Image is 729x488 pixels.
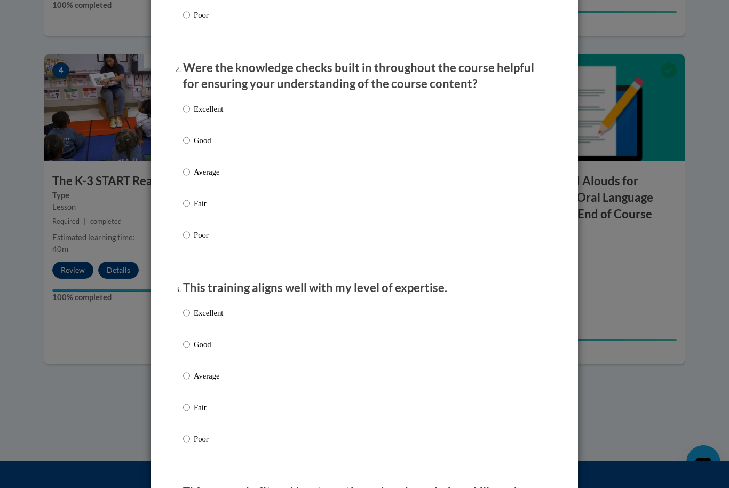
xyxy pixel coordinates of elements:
[194,402,223,413] p: Fair
[194,339,223,350] p: Good
[194,198,223,209] p: Fair
[183,229,190,241] input: Poor
[194,370,223,382] p: Average
[183,370,190,382] input: Average
[183,339,190,350] input: Good
[183,433,190,445] input: Poor
[194,103,223,115] p: Excellent
[183,103,190,115] input: Excellent
[194,433,223,445] p: Poor
[194,307,223,319] p: Excellent
[183,9,190,21] input: Poor
[183,280,546,296] p: This training aligns well with my level of expertise.
[194,135,223,146] p: Good
[194,9,223,21] p: Poor
[183,135,190,146] input: Good
[183,402,190,413] input: Fair
[194,166,223,178] p: Average
[183,166,190,178] input: Average
[183,60,546,93] p: Were the knowledge checks built in throughout the course helpful for ensuring your understanding ...
[183,307,190,319] input: Excellent
[194,229,223,241] p: Poor
[183,198,190,209] input: Fair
